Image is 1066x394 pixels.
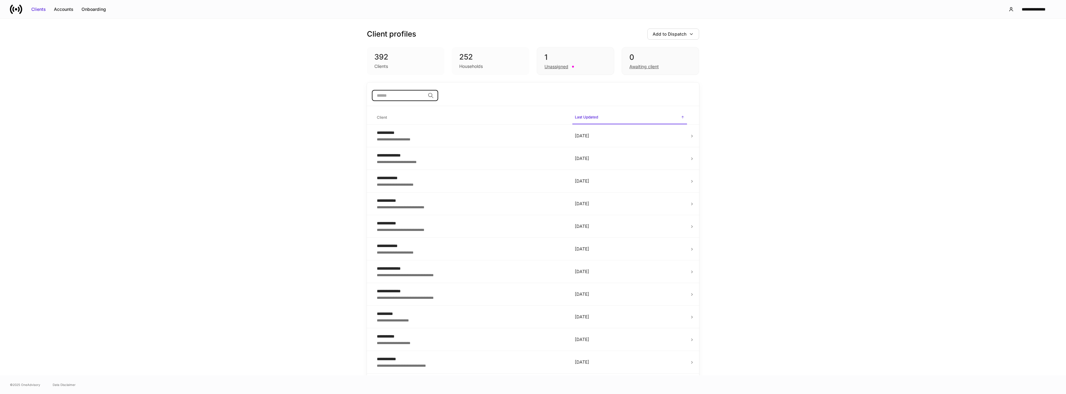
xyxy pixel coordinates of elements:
span: Client [374,111,567,124]
a: Data Disclaimer [53,382,76,387]
p: [DATE] [575,336,685,343]
p: [DATE] [575,201,685,207]
button: Onboarding [77,4,110,14]
p: [DATE] [575,178,685,184]
h3: Client profiles [367,29,416,39]
div: Add to Dispatch [653,31,686,37]
div: 0 [629,52,691,62]
div: Accounts [54,6,73,12]
p: [DATE] [575,246,685,252]
div: Clients [374,63,388,69]
div: 392 [374,52,437,62]
span: © 2025 OneAdvisory [10,382,40,387]
p: [DATE] [575,268,685,275]
div: Unassigned [544,64,568,70]
p: [DATE] [575,223,685,229]
p: [DATE] [575,133,685,139]
div: 1Unassigned [537,47,614,75]
div: Clients [31,6,46,12]
div: Awaiting client [629,64,659,70]
div: 252 [459,52,522,62]
h6: Client [377,114,387,120]
p: [DATE] [575,291,685,297]
button: Accounts [50,4,77,14]
div: Households [459,63,483,69]
h6: Last Updated [575,114,598,120]
div: 0Awaiting client [622,47,699,75]
button: Add to Dispatch [647,29,699,40]
div: 1 [544,52,606,62]
p: [DATE] [575,359,685,365]
p: [DATE] [575,155,685,162]
span: Last Updated [572,111,687,124]
div: Onboarding [81,6,106,12]
p: [DATE] [575,314,685,320]
button: Clients [27,4,50,14]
